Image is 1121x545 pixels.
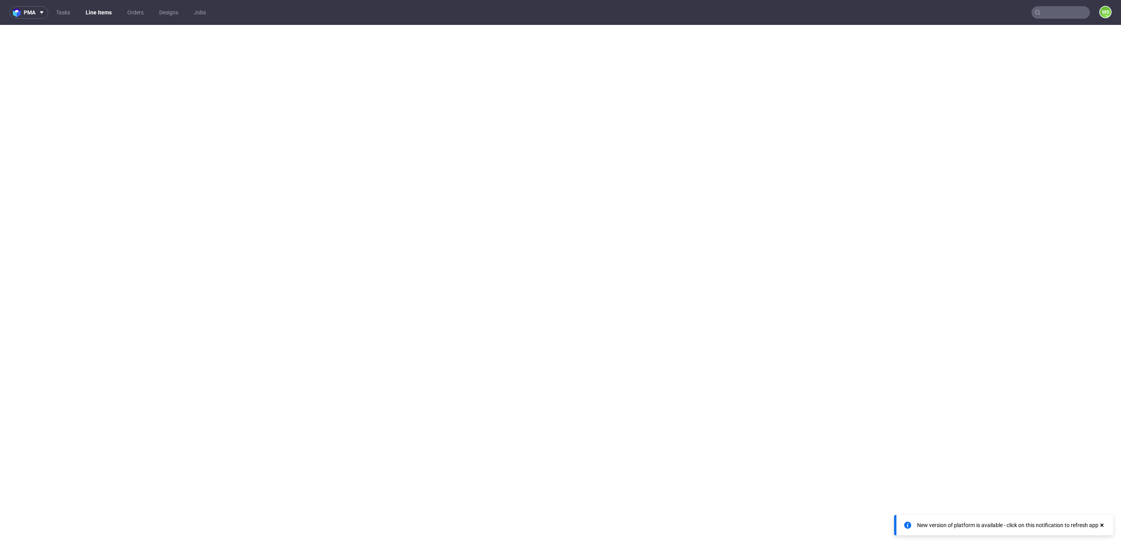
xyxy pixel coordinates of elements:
button: pma [9,6,48,19]
a: Jobs [189,6,211,19]
img: logo [13,8,24,17]
figcaption: MS [1100,7,1111,18]
div: New version of platform is available - click on this notification to refresh app [917,521,1098,529]
span: pma [24,10,35,15]
a: Designs [155,6,183,19]
a: Tasks [51,6,75,19]
a: Line Items [81,6,116,19]
a: Orders [123,6,148,19]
